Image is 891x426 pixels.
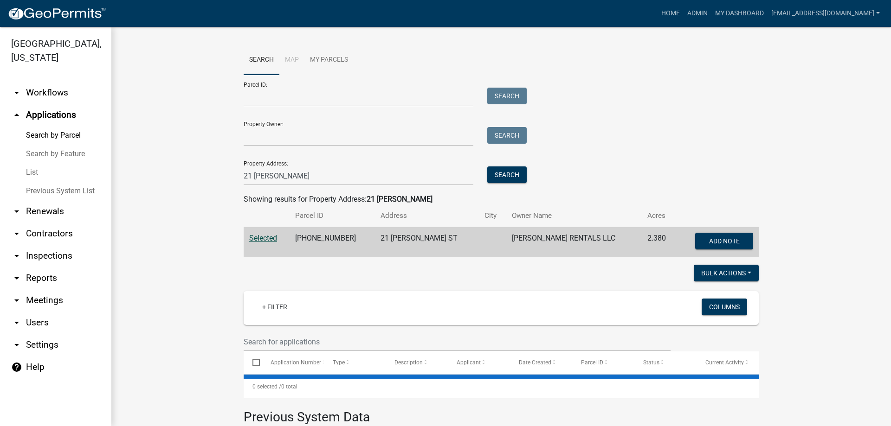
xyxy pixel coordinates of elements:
span: Add Note [709,237,739,245]
a: Home [658,5,684,22]
th: Acres [642,205,677,227]
td: [PHONE_NUMBER] [290,227,374,258]
span: Application Number [271,359,321,366]
a: Admin [684,5,711,22]
datatable-header-cell: Applicant [448,351,510,374]
span: Type [333,359,345,366]
span: Current Activity [705,359,744,366]
button: Bulk Actions [694,265,759,281]
td: 2.380 [642,227,677,258]
th: Address [375,205,479,227]
i: arrow_drop_up [11,109,22,121]
button: Search [487,127,527,144]
button: Add Note [695,233,753,249]
span: Description [394,359,423,366]
i: arrow_drop_down [11,228,22,239]
button: Search [487,88,527,104]
a: My Dashboard [711,5,768,22]
datatable-header-cell: Application Number [261,351,323,374]
i: arrow_drop_down [11,273,22,284]
i: arrow_drop_down [11,339,22,350]
td: 21 [PERSON_NAME] ST [375,227,479,258]
datatable-header-cell: Parcel ID [572,351,634,374]
th: City [479,205,506,227]
a: + Filter [255,299,295,315]
a: Selected [249,234,277,242]
i: arrow_drop_down [11,206,22,217]
i: arrow_drop_down [11,317,22,328]
strong: 21 [PERSON_NAME] [367,195,433,203]
datatable-header-cell: Status [634,351,697,374]
th: Owner Name [506,205,642,227]
datatable-header-cell: Type [323,351,386,374]
button: Columns [702,299,747,315]
i: arrow_drop_down [11,295,22,306]
i: arrow_drop_down [11,87,22,98]
td: [PERSON_NAME] RENTALS LLC [506,227,642,258]
span: Date Created [519,359,551,366]
span: Status [643,359,659,366]
input: Search for applications [244,332,671,351]
datatable-header-cell: Date Created [510,351,572,374]
datatable-header-cell: Current Activity [697,351,759,374]
i: help [11,362,22,373]
i: arrow_drop_down [11,250,22,261]
th: Parcel ID [290,205,374,227]
span: Applicant [457,359,481,366]
button: Search [487,166,527,183]
a: Search [244,45,279,75]
div: Showing results for Property Address: [244,194,759,205]
datatable-header-cell: Select [244,351,261,374]
span: 0 selected / [252,383,281,390]
a: My Parcels [304,45,354,75]
a: [EMAIL_ADDRESS][DOMAIN_NAME] [768,5,884,22]
div: 0 total [244,375,759,398]
datatable-header-cell: Description [386,351,448,374]
span: Parcel ID [581,359,603,366]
